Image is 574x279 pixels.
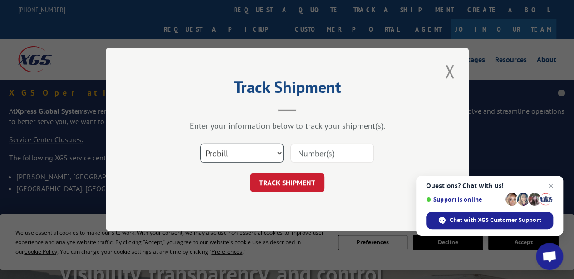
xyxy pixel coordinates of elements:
span: Support is online [426,196,502,203]
div: Enter your information below to track your shipment(s). [151,121,423,131]
span: Questions? Chat with us! [426,182,553,189]
button: TRACK SHIPMENT [250,173,324,192]
a: Open chat [536,243,563,270]
button: Close modal [442,59,457,84]
input: Number(s) [290,144,374,163]
span: Chat with XGS Customer Support [426,212,553,229]
h2: Track Shipment [151,81,423,98]
span: Chat with XGS Customer Support [450,216,541,224]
